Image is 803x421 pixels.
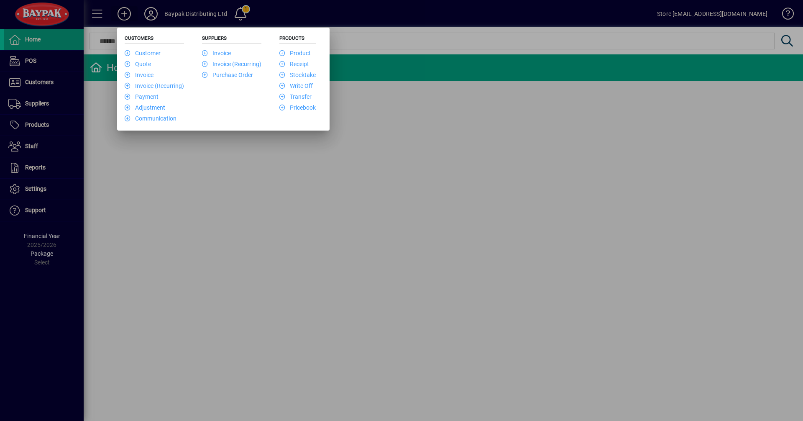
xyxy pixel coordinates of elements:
a: Quote [125,61,151,67]
a: Purchase Order [202,72,253,78]
a: Customer [125,50,161,56]
a: Product [279,50,311,56]
a: Invoice [202,50,231,56]
a: Payment [125,93,159,100]
a: Communication [125,115,176,122]
a: Write Off [279,82,313,89]
a: Pricebook [279,104,316,111]
h5: Products [279,35,316,44]
a: Invoice (Recurring) [125,82,184,89]
a: Invoice (Recurring) [202,61,261,67]
h5: Suppliers [202,35,261,44]
h5: Customers [125,35,184,44]
a: Adjustment [125,104,165,111]
a: Invoice [125,72,153,78]
a: Transfer [279,93,312,100]
a: Receipt [279,61,309,67]
a: Stocktake [279,72,316,78]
